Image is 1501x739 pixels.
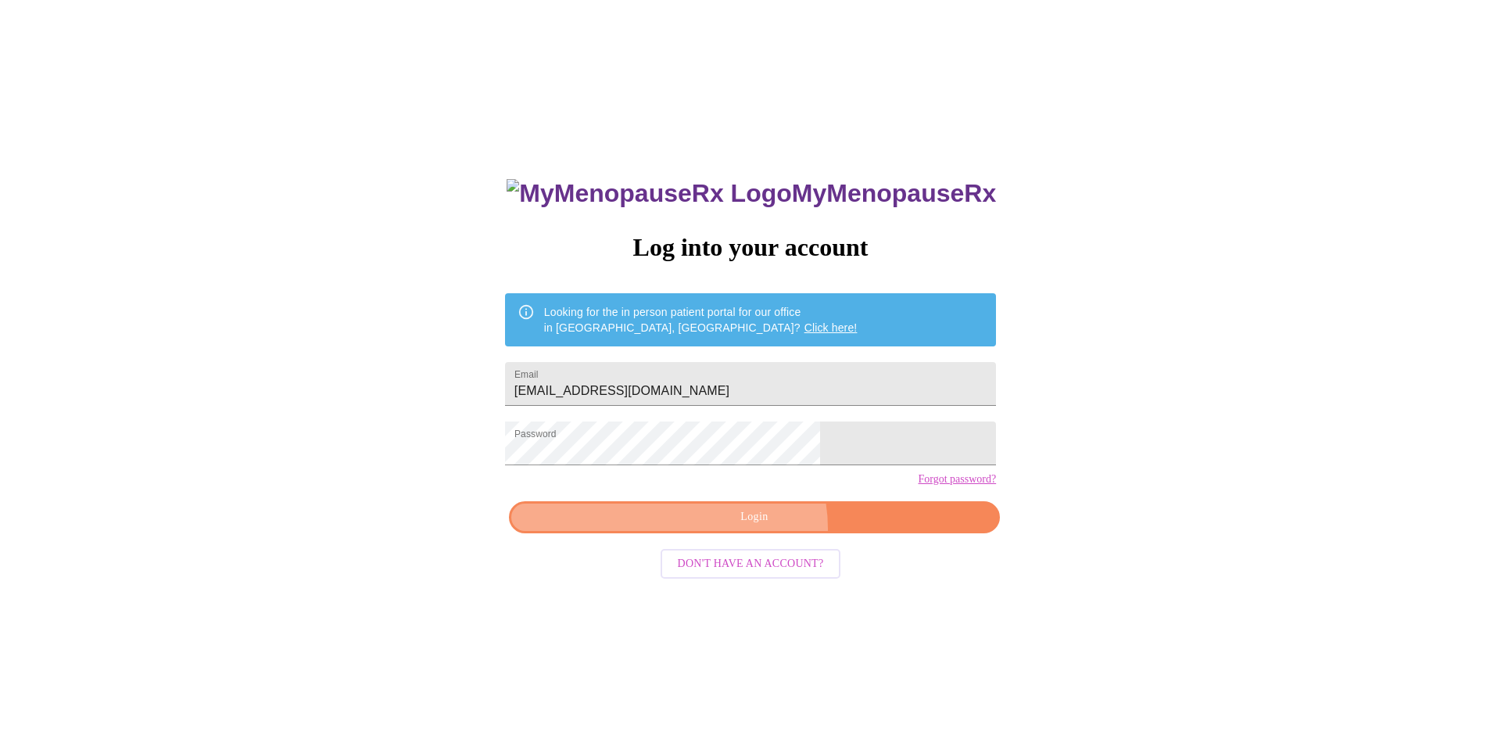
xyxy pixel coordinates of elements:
[678,554,824,574] span: Don't have an account?
[918,473,996,486] a: Forgot password?
[544,298,858,342] div: Looking for the in person patient portal for our office in [GEOGRAPHIC_DATA], [GEOGRAPHIC_DATA]?
[505,233,996,262] h3: Log into your account
[657,555,845,569] a: Don't have an account?
[507,179,996,208] h3: MyMenopauseRx
[509,501,1000,533] button: Login
[804,321,858,334] a: Click here!
[527,508,982,527] span: Login
[661,549,841,579] button: Don't have an account?
[507,179,791,208] img: MyMenopauseRx Logo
